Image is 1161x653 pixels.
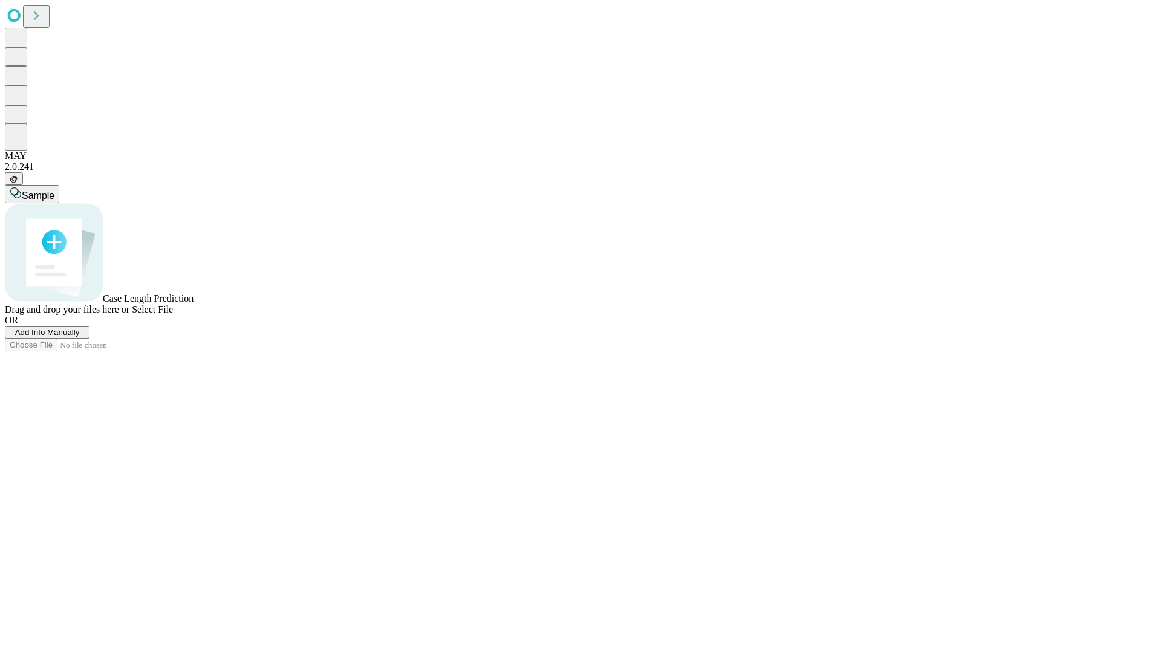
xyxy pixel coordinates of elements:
button: Sample [5,185,59,203]
span: Sample [22,190,54,201]
span: Add Info Manually [15,328,80,337]
span: Select File [132,304,173,314]
span: OR [5,315,18,325]
button: Add Info Manually [5,326,89,339]
span: @ [10,174,18,183]
div: MAY [5,151,1156,161]
span: Case Length Prediction [103,293,193,304]
button: @ [5,172,23,185]
div: 2.0.241 [5,161,1156,172]
span: Drag and drop your files here or [5,304,129,314]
